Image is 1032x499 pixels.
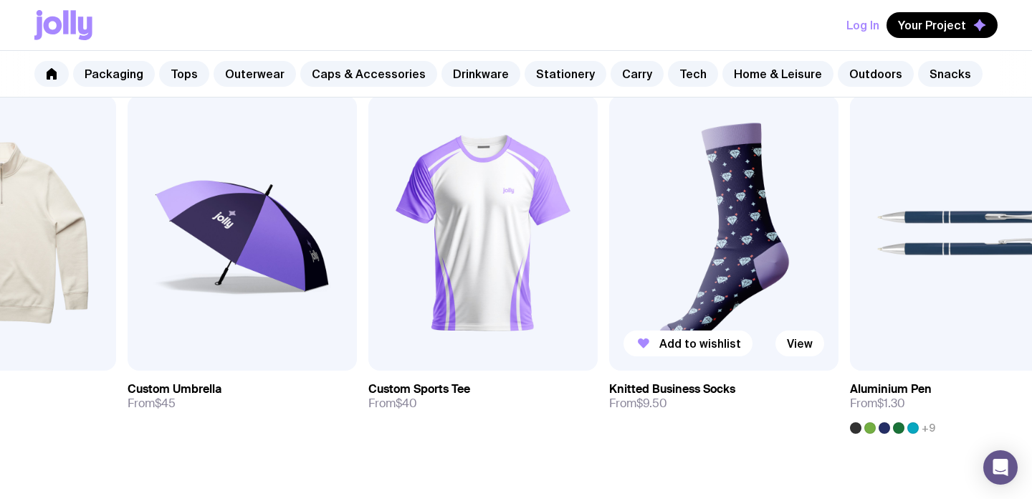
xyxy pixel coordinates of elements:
[73,61,155,87] a: Packaging
[659,336,741,351] span: Add to wishlist
[838,61,914,87] a: Outdoors
[155,396,176,411] span: $45
[368,382,470,396] h3: Custom Sports Tee
[850,396,905,411] span: From
[128,371,357,422] a: Custom UmbrellaFrom$45
[609,382,735,396] h3: Knitted Business Socks
[609,371,838,422] a: Knitted Business SocksFrom$9.50
[128,396,176,411] span: From
[525,61,606,87] a: Stationery
[214,61,296,87] a: Outerwear
[300,61,437,87] a: Caps & Accessories
[611,61,664,87] a: Carry
[922,422,935,434] span: +9
[887,12,998,38] button: Your Project
[609,396,667,411] span: From
[368,371,598,422] a: Custom Sports TeeFrom$40
[623,331,752,356] button: Add to wishlist
[877,396,905,411] span: $1.30
[898,18,966,32] span: Your Project
[722,61,833,87] a: Home & Leisure
[846,12,879,38] button: Log In
[775,331,824,356] a: View
[396,396,417,411] span: $40
[850,382,932,396] h3: Aluminium Pen
[441,61,520,87] a: Drinkware
[128,382,221,396] h3: Custom Umbrella
[368,396,417,411] span: From
[668,61,718,87] a: Tech
[159,61,209,87] a: Tops
[636,396,667,411] span: $9.50
[918,61,983,87] a: Snacks
[983,450,1018,485] div: Open Intercom Messenger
